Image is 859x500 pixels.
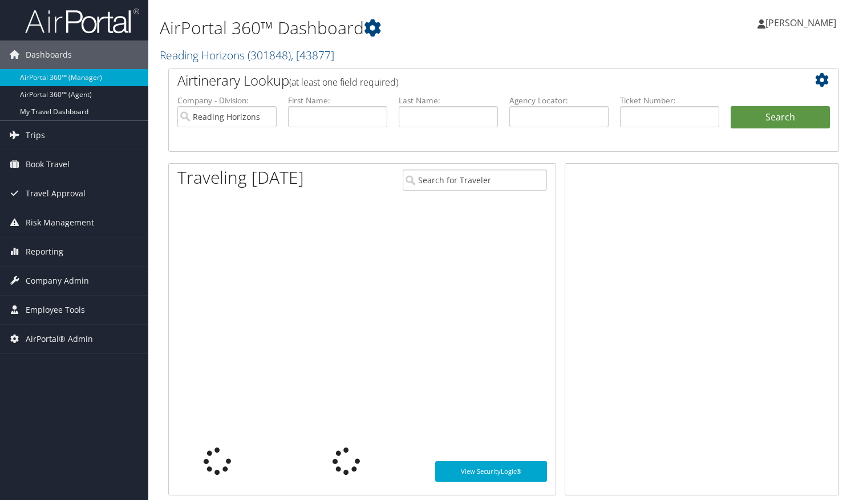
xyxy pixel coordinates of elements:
label: Ticket Number: [620,95,719,106]
label: First Name: [288,95,387,106]
a: Reading Horizons [160,47,334,63]
a: [PERSON_NAME] [757,6,848,40]
span: ( 301848 ) [248,47,291,63]
span: Trips [26,121,45,150]
span: Risk Management [26,208,94,237]
label: Last Name: [399,95,498,106]
span: Employee Tools [26,296,85,324]
span: [PERSON_NAME] [765,17,836,29]
button: Search [731,106,830,129]
span: Book Travel [26,150,70,179]
label: Company - Division: [177,95,277,106]
a: View SecurityLogic® [435,461,547,482]
span: AirPortal® Admin [26,325,93,353]
span: Company Admin [26,267,89,295]
h2: Airtinerary Lookup [177,71,774,90]
span: (at least one field required) [289,76,398,88]
label: Agency Locator: [509,95,609,106]
h1: AirPortal 360™ Dashboard [160,16,618,40]
input: Search for Traveler [403,170,546,191]
span: Travel Approval [26,179,86,208]
span: Dashboards [26,41,72,69]
span: , [ 43877 ] [291,47,334,63]
h1: Traveling [DATE] [177,166,304,189]
span: Reporting [26,237,63,266]
img: airportal-logo.png [25,7,139,34]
